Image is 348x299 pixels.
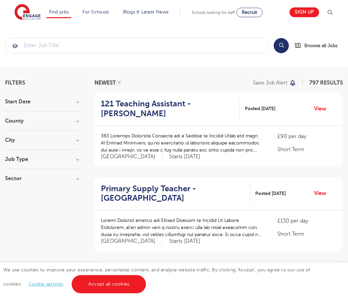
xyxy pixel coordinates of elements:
a: View [314,104,331,113]
a: Blogs & Latest News [123,9,169,14]
span: Recruit [242,10,257,15]
span: Schools looking for staff [192,10,235,15]
span: 797 RESULTS [309,80,343,86]
h3: Job Type [5,157,79,162]
a: Find jobs [49,9,69,14]
button: Save job alert [253,80,296,86]
a: For Schools [82,9,109,14]
a: Accept all cookies [72,275,146,293]
h3: County [5,118,79,124]
p: £90 per day [277,132,336,140]
h3: Start Date [5,99,79,104]
a: Primary Supply Teacher - [GEOGRAPHIC_DATA] [101,184,250,203]
a: Recruit [236,8,263,17]
p: Loremi Dolorsit ametco adi Elitsed Doeiusm te Incidid Ut Labore Etdolorem, al’en admin veni q nos... [101,217,264,238]
p: Starts [DATE] [169,153,200,160]
a: Sign up [289,7,319,17]
a: View [314,189,331,198]
span: Posted [DATE] [255,190,286,197]
h2: Primary Supply Teacher - [GEOGRAPHIC_DATA] [101,184,245,203]
span: Browse all Jobs [304,42,338,49]
input: Submit [5,38,268,53]
a: Cookie settings [29,281,63,287]
a: Browse all Jobs [294,42,343,49]
h3: Sector [5,176,79,181]
span: [GEOGRAPHIC_DATA] [101,153,162,160]
h3: City [5,137,79,143]
p: Starts [DATE] [169,238,200,245]
span: [GEOGRAPHIC_DATA] [101,238,162,245]
span: We use cookies to improve your experience, personalise content, and analyse website traffic. By c... [3,267,310,287]
p: 363 Loremips Dolorsita Consecte adi e Seddoe te Incidid Utlab etd magn: Al Enimad Minimveni, qu’n... [101,132,264,154]
a: 121 Teaching Assistant - [PERSON_NAME] [101,99,240,119]
img: Engage Education [14,4,41,21]
p: Save job alert [253,80,287,86]
span: Filters [5,80,25,86]
span: Posted [DATE] [245,105,275,112]
p: Short Term [277,230,336,238]
p: £130 per day [277,217,336,225]
button: Search [274,38,289,53]
h2: 121 Teaching Assistant - [PERSON_NAME] [101,99,234,119]
p: Short Term [277,145,336,154]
